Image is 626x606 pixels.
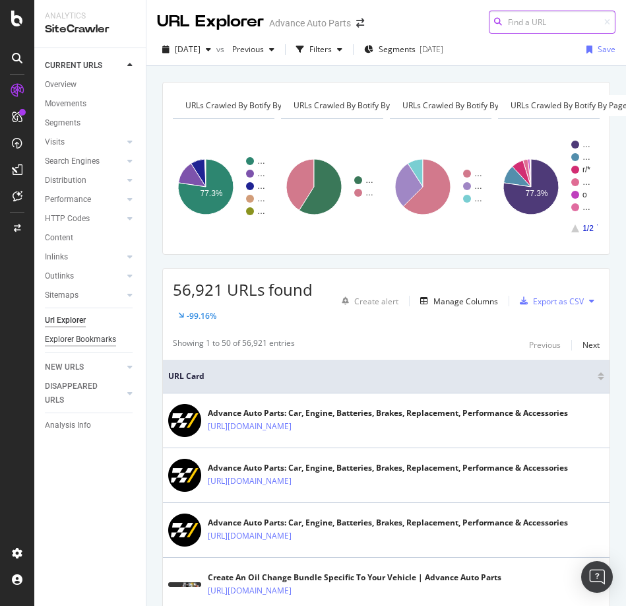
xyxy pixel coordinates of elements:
div: Search Engines [45,154,100,168]
div: SiteCrawler [45,22,135,37]
div: Filters [309,44,332,55]
text: 1/2 [582,224,594,233]
a: Sitemaps [45,288,123,302]
text: o [582,190,587,199]
a: [URL][DOMAIN_NAME] [208,584,292,597]
span: 2025 Aug. 29th [175,44,201,55]
div: Url Explorer [45,314,86,327]
span: URLs Crawled By Botify By parameter [294,100,431,111]
div: NEW URLS [45,360,84,374]
button: Save [581,39,615,60]
a: Explorer Bookmarks [45,333,137,347]
button: Manage Columns [415,293,498,309]
button: Previous [529,337,561,353]
div: CURRENT URLS [45,59,102,73]
a: Search Engines [45,154,123,168]
text: … [365,176,373,185]
text: … [474,169,482,178]
div: Advance Auto Parts [269,17,351,30]
svg: A chart. [281,129,381,244]
div: [DATE] [420,44,443,55]
a: Overview [45,78,137,92]
div: Visits [45,135,65,149]
a: CURRENT URLS [45,59,123,73]
input: Find a URL [489,11,615,34]
svg: A chart. [498,129,598,244]
div: URL Explorer [157,11,264,33]
div: Performance [45,193,91,207]
text: … [257,169,265,178]
a: NEW URLS [45,360,123,374]
a: Analysis Info [45,419,137,432]
div: Outlinks [45,269,74,283]
button: [DATE] [157,39,216,60]
h4: URLs Crawled By Botify By experiments [400,95,567,116]
a: HTTP Codes [45,212,123,226]
text: … [257,156,265,166]
div: Advance Auto Parts: Car, Engine, Batteries, Brakes, Replacement, Performance & Accessories [208,462,568,474]
img: main image [168,459,201,492]
a: DISAPPEARED URLS [45,380,123,407]
div: Showing 1 to 50 of 56,921 entries [173,337,295,353]
button: Filters [291,39,348,60]
img: main image [168,404,201,437]
img: main image [168,582,201,587]
text: … [257,207,265,216]
div: Next [582,339,600,351]
a: Visits [45,135,123,149]
div: Create An Oil Change Bundle Specific To Your Vehicle | Advance Auto Parts [208,572,501,584]
a: Inlinks [45,250,123,264]
span: Previous [227,44,264,55]
text: … [257,194,265,203]
text: … [582,178,590,187]
text: … [582,140,590,149]
text: … [474,194,482,203]
div: Segments [45,116,80,130]
text: … [474,182,482,191]
div: Previous [529,339,561,351]
text: … [582,203,590,212]
button: Export as CSV [515,290,584,312]
text: … [582,152,590,162]
button: Segments[DATE] [359,39,449,60]
div: Content [45,231,73,245]
a: Movements [45,97,137,111]
a: Distribution [45,174,123,187]
div: Manage Columns [433,296,498,307]
img: main image [168,514,201,547]
div: Open Intercom Messenger [581,561,613,593]
a: [URL][DOMAIN_NAME] [208,420,292,433]
div: Create alert [354,296,398,307]
div: Overview [45,78,77,92]
a: Url Explorer [45,314,137,327]
a: Performance [45,193,123,207]
text: … [365,188,373,197]
h4: URLs Crawled By Botify By parameter [291,95,451,116]
div: Advance Auto Parts: Car, Engine, Batteries, Brakes, Replacement, Performance & Accessories [208,517,568,529]
svg: A chart. [173,129,272,244]
svg: A chart. [390,129,489,244]
div: Distribution [45,174,86,187]
div: Inlinks [45,250,68,264]
button: Next [582,337,600,353]
span: URLs Crawled By Botify By experiments [402,100,547,111]
a: Outlinks [45,269,123,283]
a: [URL][DOMAIN_NAME] [208,475,292,488]
div: Sitemaps [45,288,78,302]
span: URLs Crawled By Botify By pagetype [185,100,318,111]
div: Analysis Info [45,419,91,432]
div: Advance Auto Parts: Car, Engine, Batteries, Brakes, Replacement, Performance & Accessories [208,407,568,419]
a: Content [45,231,137,245]
div: Explorer Bookmarks [45,333,116,347]
span: Segments [379,44,416,55]
h4: URLs Crawled By Botify By pagetype [183,95,338,116]
a: [URL][DOMAIN_NAME] [208,529,292,543]
div: Export as CSV [533,296,584,307]
a: Segments [45,116,137,130]
span: URL Card [168,370,594,382]
div: -99.16% [187,310,216,321]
